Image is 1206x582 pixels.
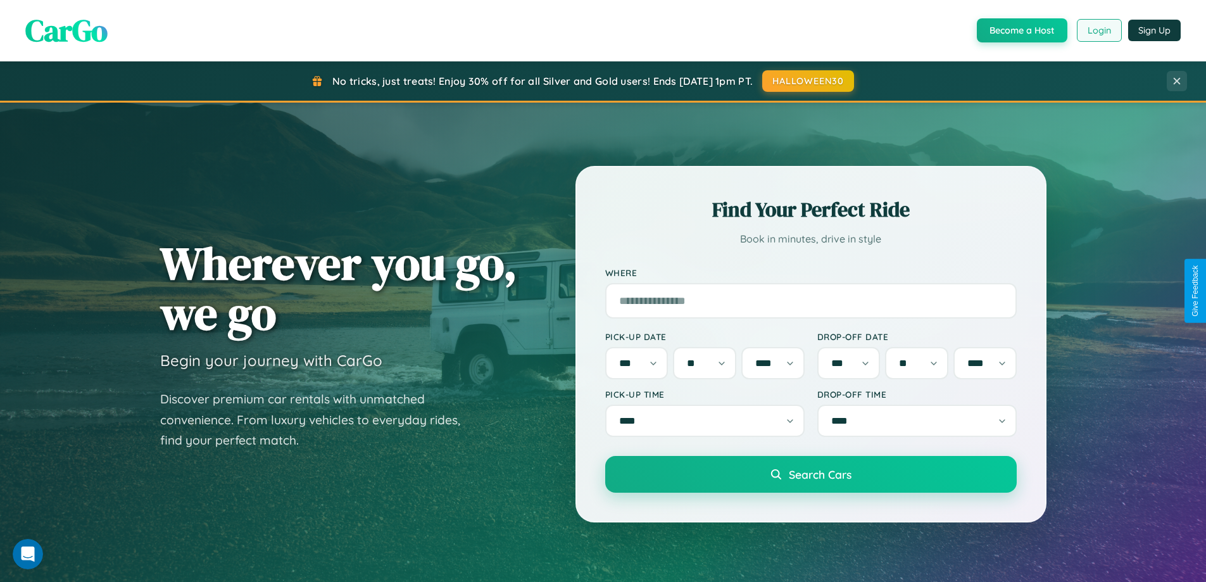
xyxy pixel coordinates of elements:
[977,18,1067,42] button: Become a Host
[605,456,1017,493] button: Search Cars
[605,196,1017,224] h2: Find Your Perfect Ride
[817,389,1017,400] label: Drop-off Time
[1128,20,1181,41] button: Sign Up
[25,9,108,51] span: CarGo
[605,331,805,342] label: Pick-up Date
[762,70,854,92] button: HALLOWEEN30
[789,467,851,481] span: Search Cars
[605,389,805,400] label: Pick-up Time
[160,389,477,451] p: Discover premium car rentals with unmatched convenience. From luxury vehicles to everyday rides, ...
[1191,265,1200,317] div: Give Feedback
[160,238,517,338] h1: Wherever you go, we go
[605,230,1017,248] p: Book in minutes, drive in style
[332,75,753,87] span: No tricks, just treats! Enjoy 30% off for all Silver and Gold users! Ends [DATE] 1pm PT.
[13,539,43,569] iframe: Intercom live chat
[1077,19,1122,42] button: Login
[817,331,1017,342] label: Drop-off Date
[605,267,1017,278] label: Where
[160,351,382,370] h3: Begin your journey with CarGo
